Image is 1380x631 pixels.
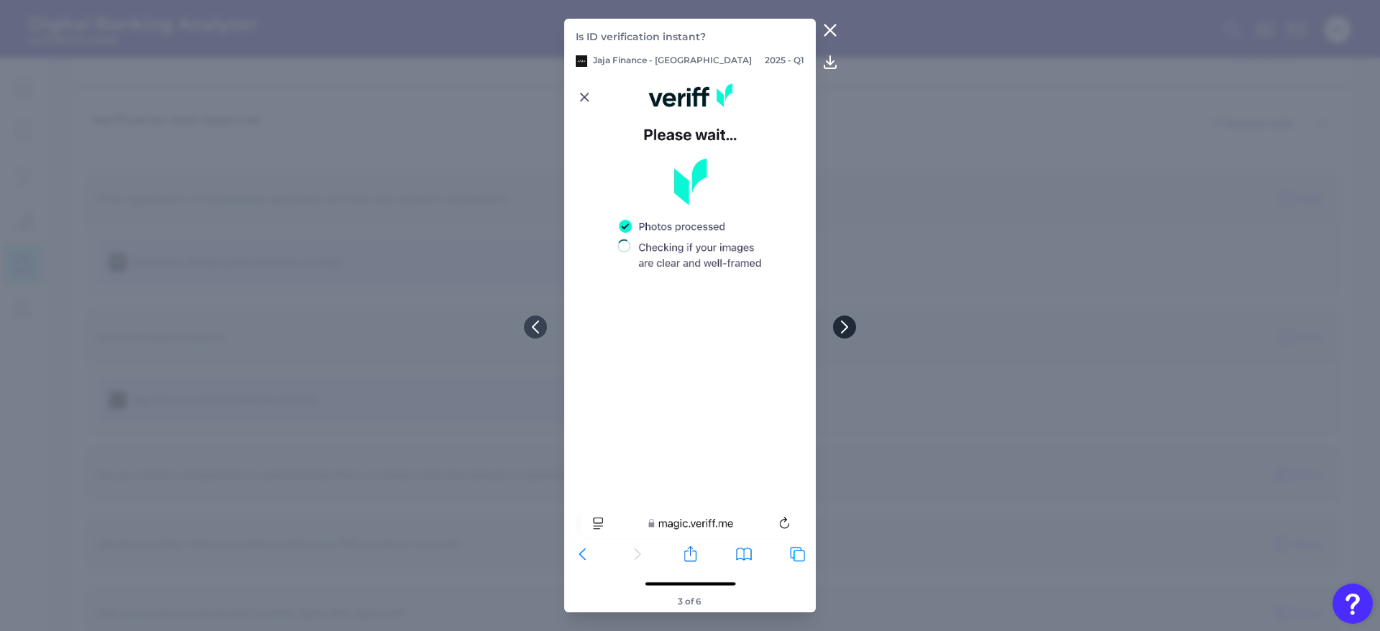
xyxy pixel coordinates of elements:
[576,55,587,67] img: Jaja Finance
[576,30,805,43] p: Is ID verification instant?
[564,73,816,590] img: Jaja---Q1-2025---CC-OB---075.png
[1333,584,1373,624] button: Open Resource Center
[576,55,752,67] p: Jaja Finance - [GEOGRAPHIC_DATA]
[672,590,707,612] footer: 3 of 6
[765,55,804,67] p: 2025 - Q1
